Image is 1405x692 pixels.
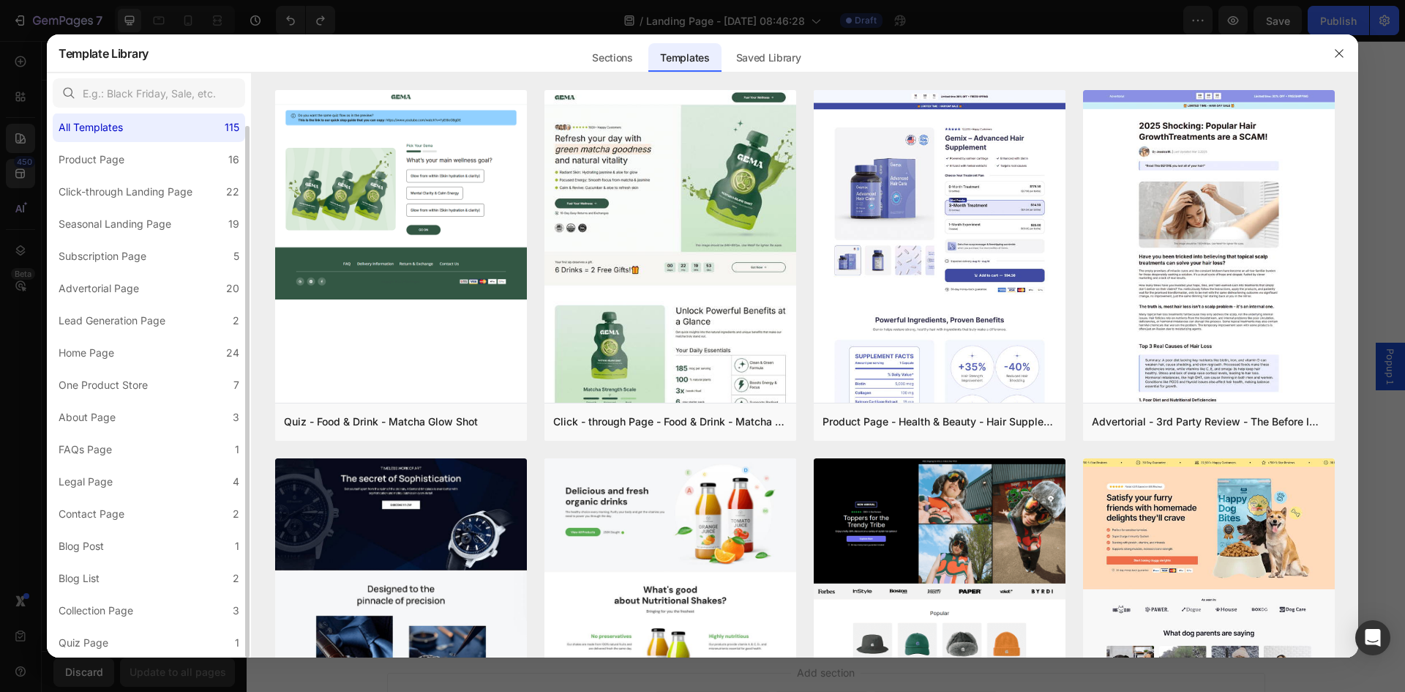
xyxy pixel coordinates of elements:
div: Quiz Page [59,634,108,652]
div: 1 [235,441,239,458]
div: 115 [225,119,239,136]
div: 3 [233,409,239,426]
legend: Größe [594,62,629,82]
div: Product Page [59,151,124,168]
span: Popup 1 [1136,308,1151,343]
span: L [731,90,736,103]
div: Subscription Page [59,248,146,265]
div: Contact Page [59,505,124,523]
h2: Template Library [59,34,149,72]
div: Lead Generation Page [59,312,165,330]
span: XXL [839,90,855,103]
div: 1 [235,537,239,555]
div: Blog Post [59,537,104,555]
div: Legal Page [59,473,113,491]
span: S [617,90,622,103]
div: 2 [233,570,239,587]
div: Sections [580,43,644,72]
input: E.g.: Black Friday, Sale, etc. [53,78,245,108]
img: quiz-1.png [275,90,527,300]
div: 4 [233,473,239,491]
div: 3 [233,602,239,620]
button: Carousel Back Arrow [153,370,171,387]
legend: Farbe [594,3,625,23]
button: IN DEN WARENKORB [594,127,873,164]
span: M [672,90,680,103]
div: 19 [228,215,239,233]
div: Seasonal Landing Page [59,215,171,233]
div: Product Page - Health & Beauty - Hair Supplement [823,413,1057,431]
div: Click - through Page - Food & Drink - Matcha Glow Shot [553,413,787,431]
div: Saved Library [724,43,813,72]
span: XL [785,90,796,103]
div: Open Intercom Messenger [1355,620,1390,655]
div: All Templates [59,119,123,136]
div: Advertorial - 3rd Party Review - The Before Image - Hair Supplement [1092,413,1326,431]
div: One Product Store [59,376,148,394]
strong: Beschreibung [594,201,659,215]
div: 2 [233,312,239,330]
button: Carousel Next Arrow [536,370,553,387]
div: 5 [233,248,239,265]
div: 1 [235,634,239,652]
div: IN DEN WARENKORB [686,136,799,155]
div: Collection Page [59,602,133,620]
div: 2 [233,505,239,523]
div: 20 [226,280,239,297]
p: Das ST/ST Oversize T-Shirt überzeugt mit seinem entspannten, modernen Look. Hergestellt aus 100 %... [594,220,1016,289]
div: About Page [59,409,116,426]
button: Show more [594,266,1018,284]
div: 24 [226,344,239,362]
div: FAQs Page [59,441,112,458]
div: 7 [233,376,239,394]
div: Advertorial Page [59,280,139,297]
span: Add section [544,624,614,639]
div: 16 [228,151,239,168]
div: 22 [226,183,239,201]
div: Templates [648,43,721,72]
div: Home Page [59,344,114,362]
span: Show more [594,266,648,284]
div: Click-through Landing Page [59,183,192,201]
div: Blog List [59,570,100,587]
div: Quiz - Food & Drink - Matcha Glow Shot [284,413,478,431]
